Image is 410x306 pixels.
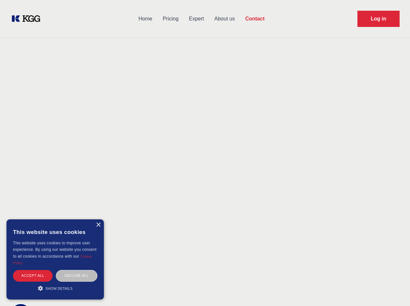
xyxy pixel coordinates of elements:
a: About us [209,10,240,27]
iframe: Chat Widget [378,275,410,306]
a: Request Demo [357,11,400,27]
a: Contact [240,10,270,27]
div: Decline all [56,270,97,281]
div: Close [96,223,101,227]
a: KOL Knowledge Platform: Talk to Key External Experts (KEE) [10,14,45,24]
div: Show details [13,285,97,291]
a: Expert [184,10,209,27]
div: This website uses cookies [13,224,97,240]
span: This website uses cookies to improve user experience. By using our website you consent to all coo... [13,241,96,259]
a: Pricing [157,10,184,27]
a: Cookie Policy [13,254,92,265]
div: Accept all [13,270,53,281]
a: Home [133,10,157,27]
span: Show details [45,287,73,290]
